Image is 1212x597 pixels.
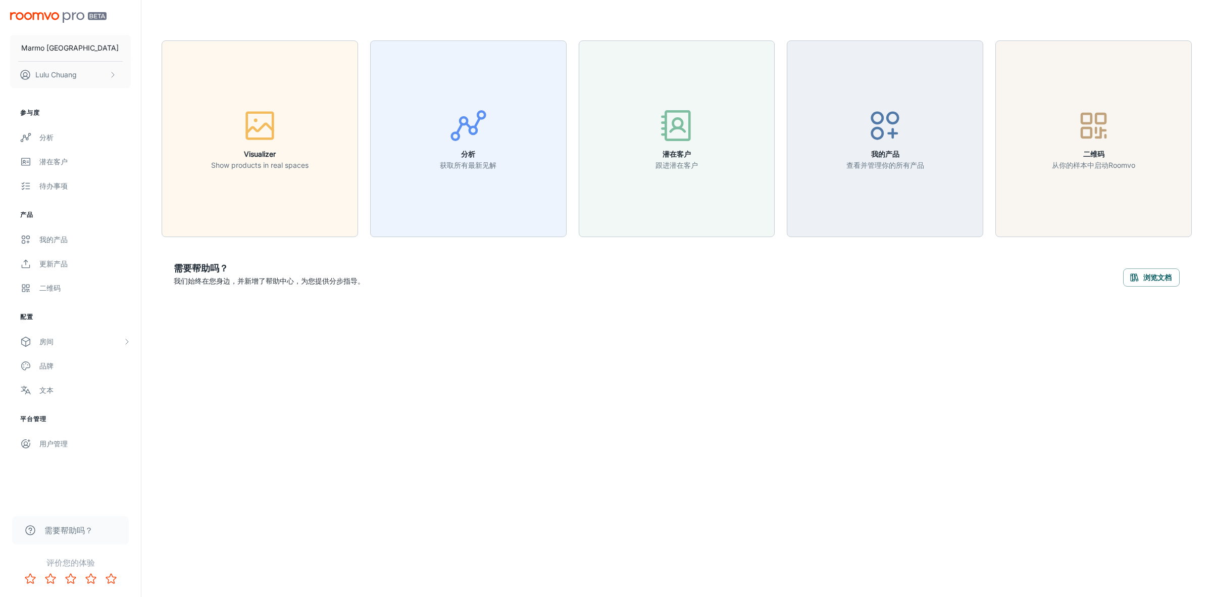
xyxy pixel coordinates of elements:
a: 分析获取所有最新见解 [370,133,567,143]
p: 跟进潜在客户 [655,160,698,171]
button: VisualizerShow products in real spaces [162,40,358,237]
div: 我的产品 [39,234,131,245]
button: 潜在客户跟进潜在客户 [579,40,775,237]
h6: 二维码 [1052,149,1135,160]
p: Lulu Chuang [35,69,77,80]
h6: Visualizer [211,149,309,160]
h6: 我的产品 [846,149,924,160]
div: 分析 [39,132,131,143]
a: 潜在客户跟进潜在客户 [579,133,775,143]
div: 更新产品 [39,258,131,269]
button: Marmo [GEOGRAPHIC_DATA] [10,35,131,61]
p: 从你的样本中启动Roomvo [1052,160,1135,171]
div: 待办事项 [39,180,131,192]
p: 我们始终在您身边，并新增了帮助中心，为您提供分步指导。 [174,275,365,287]
p: Marmo [GEOGRAPHIC_DATA] [21,42,119,54]
div: 二维码 [39,283,131,294]
div: 房间 [39,336,123,347]
button: 分析获取所有最新见解 [370,40,567,237]
button: 我的产品查看并管理你的所有产品 [787,40,983,237]
a: 浏览文档 [1123,271,1180,282]
img: Roomvo PRO Beta [10,12,107,23]
a: 我的产品查看并管理你的所有产品 [787,133,983,143]
h6: 潜在客户 [655,149,698,160]
h6: 分析 [440,149,496,160]
h6: 需要帮助吗？ [174,261,365,275]
p: 获取所有最新见解 [440,160,496,171]
button: Lulu Chuang [10,62,131,88]
p: 查看并管理你的所有产品 [846,160,924,171]
p: Show products in real spaces [211,160,309,171]
div: 潜在客户 [39,156,131,167]
button: 浏览文档 [1123,268,1180,287]
button: 二维码从你的样本中启动Roomvo [995,40,1192,237]
a: 二维码从你的样本中启动Roomvo [995,133,1192,143]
